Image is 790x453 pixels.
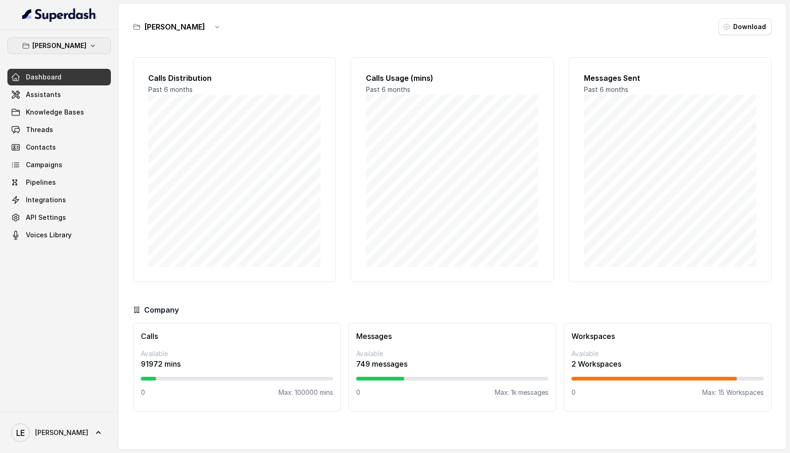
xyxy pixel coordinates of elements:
p: Max: 1k messages [495,388,548,397]
p: 0 [571,388,576,397]
h2: Messages Sent [584,72,756,84]
a: Contacts [7,139,111,156]
h3: Messages [356,331,548,342]
span: Contacts [26,143,56,152]
h3: Company [144,304,179,315]
span: Voices Library [26,230,72,240]
text: LE [16,428,25,438]
span: [PERSON_NAME] [35,428,88,437]
p: 0 [141,388,145,397]
p: Available [141,349,333,358]
span: Knowledge Bases [26,108,84,117]
span: Dashboard [26,72,61,82]
span: Campaigns [26,160,62,169]
span: Pipelines [26,178,56,187]
p: 0 [356,388,360,397]
a: Campaigns [7,157,111,173]
p: Available [356,349,548,358]
h3: Workspaces [571,331,764,342]
span: API Settings [26,213,66,222]
h3: [PERSON_NAME] [144,21,205,32]
button: Download [718,18,772,35]
span: Assistants [26,90,61,99]
span: Threads [26,125,53,134]
h2: Calls Distribution [148,72,321,84]
a: [PERSON_NAME] [7,420,111,446]
a: Threads [7,121,111,138]
h2: Calls Usage (mins) [366,72,538,84]
a: Pipelines [7,174,111,191]
a: Assistants [7,86,111,103]
span: Past 6 months [148,85,193,93]
p: 749 messages [356,358,548,369]
p: [PERSON_NAME] [32,40,86,51]
a: Knowledge Bases [7,104,111,121]
p: Available [571,349,764,358]
span: Integrations [26,195,66,205]
h3: Calls [141,331,333,342]
a: Dashboard [7,69,111,85]
img: light.svg [22,7,97,22]
p: Max: 100000 mins [279,388,333,397]
a: Integrations [7,192,111,208]
p: 91972 mins [141,358,333,369]
p: 2 Workspaces [571,358,764,369]
p: Max: 15 Workspaces [702,388,764,397]
a: API Settings [7,209,111,226]
button: [PERSON_NAME] [7,37,111,54]
span: Past 6 months [584,85,628,93]
span: Past 6 months [366,85,410,93]
a: Voices Library [7,227,111,243]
